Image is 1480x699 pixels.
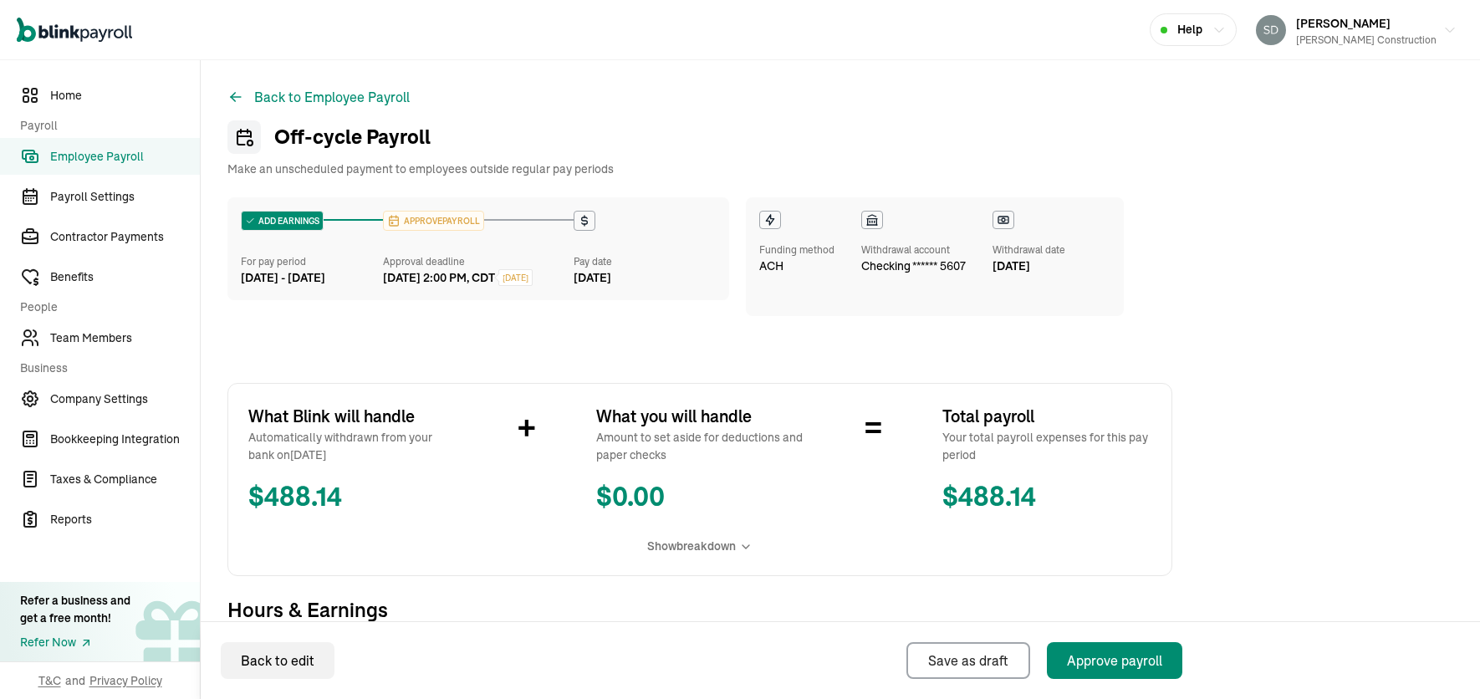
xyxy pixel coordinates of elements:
[20,634,130,651] a: Refer Now
[227,87,410,107] button: Back to Employee Payroll
[50,87,200,105] span: Home
[50,268,200,286] span: Benefits
[1177,21,1202,38] span: Help
[50,148,200,166] span: Employee Payroll
[50,390,200,408] span: Company Settings
[227,161,614,177] span: Make an unscheduled payment to employees outside regular pay periods
[759,258,783,275] span: ACH
[20,298,190,316] span: People
[50,471,200,488] span: Taxes & Compliance
[248,477,457,518] span: $ 488.14
[1067,651,1162,671] div: Approve payroll
[861,242,966,258] div: Withdrawal account
[1249,9,1463,51] button: [PERSON_NAME][PERSON_NAME] Construction
[942,477,1151,518] span: $ 488.14
[1047,642,1182,679] button: Approve payroll
[241,651,314,671] div: Back to edit
[227,596,1172,623] span: Hours & Earnings
[928,651,1008,671] div: Save as draft
[221,642,334,679] button: Back to edit
[1396,619,1480,699] iframe: Chat Widget
[248,404,457,429] span: What Blink will handle
[38,672,61,689] span: T&C
[1296,33,1437,48] div: [PERSON_NAME] Construction
[17,6,132,54] nav: Global
[574,269,716,287] div: [DATE]
[596,404,805,429] span: What you will handle
[1150,13,1237,46] button: Help
[865,404,882,454] span: =
[518,404,536,454] span: +
[596,477,805,518] span: $ 0.00
[993,242,1065,258] div: Withdrawal date
[248,429,457,464] span: Automatically withdrawn from your bank on [DATE]
[241,254,383,269] div: For pay period
[20,592,130,627] div: Refer a business and get a free month!
[383,254,566,269] div: Approval deadline
[241,269,383,287] div: [DATE] - [DATE]
[401,215,480,227] span: APPROVE PAYROLL
[906,642,1030,679] button: Save as draft
[1296,16,1391,31] span: [PERSON_NAME]
[50,431,200,448] span: Bookkeeping Integration
[759,242,834,258] div: Funding method
[574,254,716,269] div: Pay date
[50,228,200,246] span: Contractor Payments
[89,672,162,689] span: Privacy Policy
[942,404,1151,429] span: Total payroll
[503,272,528,284] span: [DATE]
[227,120,614,154] h1: Off-cycle Payroll
[383,269,495,287] div: [DATE] 2:00 PM, CDT
[242,212,323,230] div: ADD EARNINGS
[50,188,200,206] span: Payroll Settings
[20,117,190,135] span: Payroll
[993,258,1065,275] div: [DATE]
[596,429,805,464] span: Amount to set aside for deductions and paper checks
[20,360,190,377] span: Business
[942,429,1151,464] span: Your total payroll expenses for this pay period
[50,329,200,347] span: Team Members
[647,538,736,555] span: Show breakdown
[50,511,200,528] span: Reports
